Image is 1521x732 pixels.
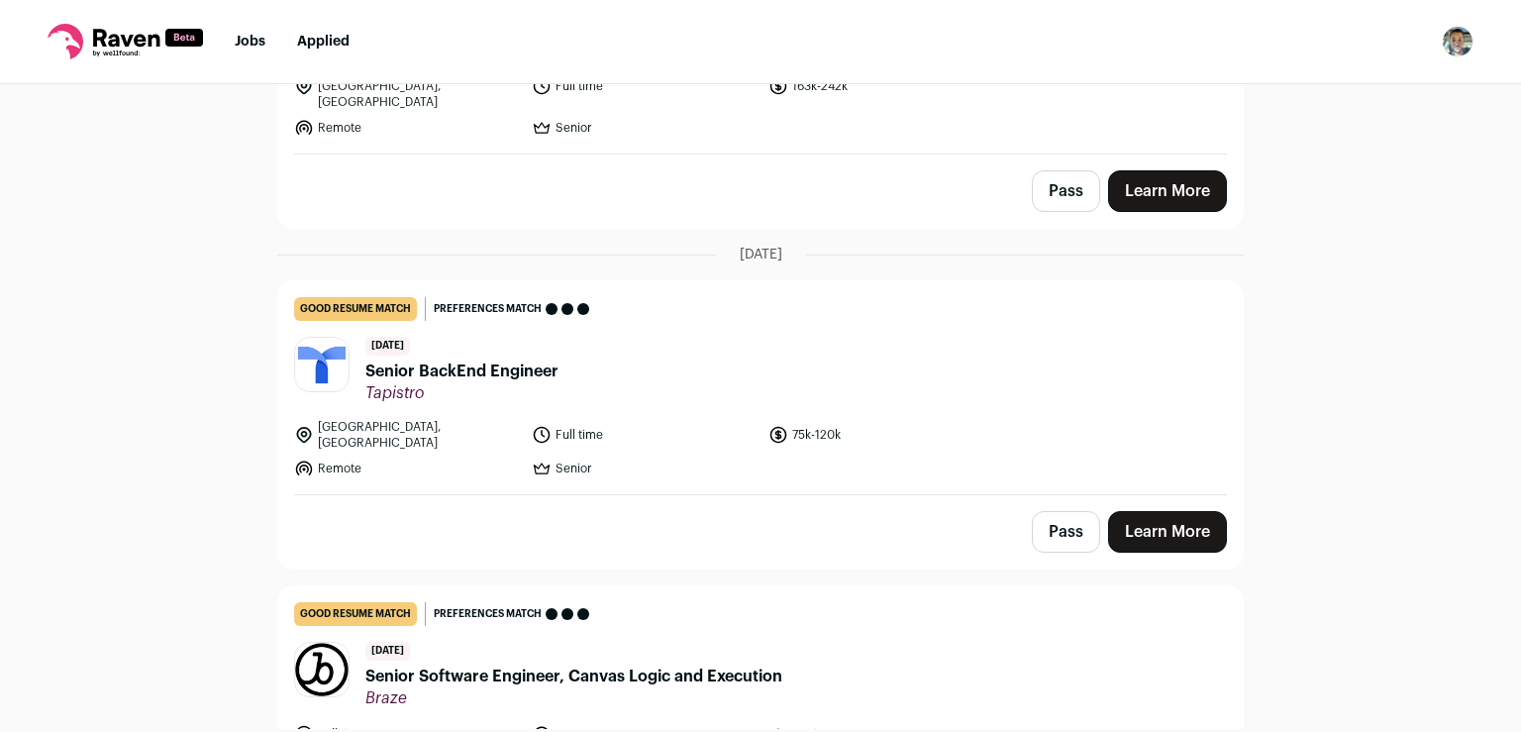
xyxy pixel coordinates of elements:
span: Senior BackEnd Engineer [365,360,558,383]
span: [DATE] [365,337,410,356]
li: [US_STATE], [GEOGRAPHIC_DATA], [GEOGRAPHIC_DATA], [GEOGRAPHIC_DATA] [294,62,520,110]
a: Jobs [235,35,265,49]
button: Pass [1032,170,1100,212]
li: 163k-242k [768,62,994,110]
div: good resume match [294,297,417,321]
button: Open dropdown [1442,26,1473,57]
img: a65df8d46068db1450e8398d34c6e28ab6e6c3d36ddd1dc214c2288c77b4d1b1.jpg [295,643,349,696]
img: 1586b1f488a6ecd8701c5b403bc9d9273bbe4547438bbcea92ce3db2d42c729a.jpg [295,338,349,391]
li: Remote [294,459,520,478]
li: [GEOGRAPHIC_DATA], [GEOGRAPHIC_DATA] [294,419,520,451]
a: Learn More [1108,511,1227,553]
li: Senior [532,118,758,138]
span: Preferences match [434,299,542,319]
span: [DATE] [740,245,782,264]
a: good resume match Preferences match [DATE] Senior BackEnd Engineer Tapistro [GEOGRAPHIC_DATA], [G... [278,281,1243,494]
button: Pass [1032,511,1100,553]
a: Learn More [1108,170,1227,212]
div: good resume match [294,602,417,626]
span: Braze [365,688,782,708]
span: Senior Software Engineer, Canvas Logic and Execution [365,665,782,688]
li: Senior [532,459,758,478]
span: Preferences match [434,604,542,624]
li: Full time [532,419,758,451]
img: 19917917-medium_jpg [1442,26,1473,57]
span: [DATE] [365,642,410,661]
li: Full time [532,62,758,110]
li: Remote [294,118,520,138]
span: Tapistro [365,383,558,403]
li: 75k-120k [768,419,994,451]
a: Applied [297,35,350,49]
